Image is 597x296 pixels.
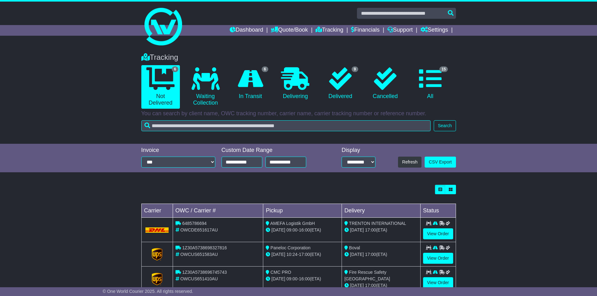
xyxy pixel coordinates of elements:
[342,204,420,218] td: Delivery
[271,252,285,257] span: [DATE]
[425,157,456,168] a: CSV Export
[182,245,227,250] span: 1Z30A5738698327816
[344,227,418,233] div: (ETA)
[145,227,169,232] img: DHL.png
[286,252,297,257] span: 10:24
[182,221,207,226] span: 6485786694
[152,248,162,261] img: GetCarrierServiceLogo
[411,65,449,102] a: 15 All
[262,66,268,72] span: 6
[365,227,376,232] span: 17:00
[141,204,173,218] td: Carrier
[344,251,418,258] div: (ETA)
[270,270,291,275] span: CMC PRO
[439,66,448,72] span: 15
[365,252,376,257] span: 17:00
[423,277,453,288] a: View Order
[180,252,218,257] span: OWCUS651583AU
[182,270,227,275] span: 1Z30A5738696745743
[299,276,310,281] span: 16:00
[138,53,459,62] div: Tracking
[398,157,422,168] button: Refresh
[271,25,308,36] a: Quote/Book
[434,120,456,131] button: Search
[173,204,263,218] td: OWC / Carrier #
[271,276,285,281] span: [DATE]
[141,147,215,154] div: Invoice
[316,25,343,36] a: Tracking
[152,273,162,285] img: GetCarrierServiceLogo
[299,252,310,257] span: 17:00
[180,227,218,232] span: OWCDE651617AU
[266,276,339,282] div: - (ETA)
[172,66,178,72] span: 6
[349,221,406,226] span: TRENTON INTERNATIONAL
[141,110,456,117] p: You can search by client name, OWC tracking number, carrier name, carrier tracking number or refe...
[350,283,364,288] span: [DATE]
[342,147,375,154] div: Display
[350,227,364,232] span: [DATE]
[349,245,360,250] span: Boval
[263,204,342,218] td: Pickup
[299,227,310,232] span: 16:00
[351,25,380,36] a: Financials
[423,228,453,239] a: View Order
[270,245,311,250] span: Paneloc Corporation
[344,282,418,289] div: (ETA)
[423,253,453,264] a: View Order
[231,65,270,102] a: 6 In Transit
[366,65,405,102] a: Cancelled
[266,227,339,233] div: - (ETA)
[270,221,315,226] span: AMEFA Logistik GmbH
[103,289,193,294] span: © One World Courier 2025. All rights reserved.
[421,25,448,36] a: Settings
[230,25,263,36] a: Dashboard
[266,251,339,258] div: - (ETA)
[186,65,225,109] a: Waiting Collection
[276,65,315,102] a: Delivering
[271,227,285,232] span: [DATE]
[420,204,456,218] td: Status
[352,66,358,72] span: 9
[387,25,413,36] a: Support
[365,283,376,288] span: 17:00
[286,276,297,281] span: 09:00
[286,227,297,232] span: 09:00
[350,252,364,257] span: [DATE]
[344,270,390,281] span: Fire Rescue Safety [GEOGRAPHIC_DATA]
[180,276,218,281] span: OWCUS651410AU
[141,65,180,109] a: 6 Not Delivered
[222,147,322,154] div: Custom Date Range
[321,65,359,102] a: 9 Delivered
